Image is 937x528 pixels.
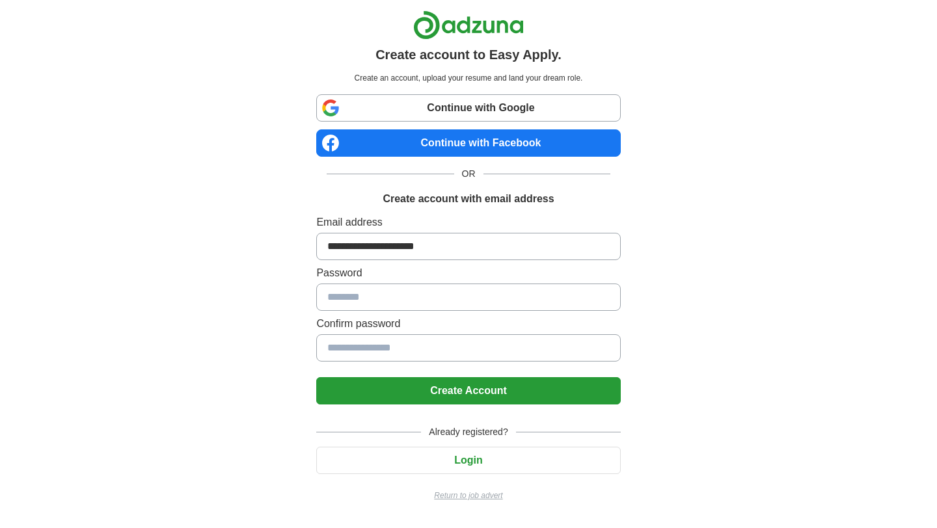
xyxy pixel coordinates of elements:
[375,45,562,64] h1: Create account to Easy Apply.
[316,490,620,501] a: Return to job advert
[316,215,620,230] label: Email address
[421,425,515,439] span: Already registered?
[316,455,620,466] a: Login
[316,447,620,474] button: Login
[383,191,554,207] h1: Create account with email address
[316,377,620,404] button: Create Account
[413,10,524,40] img: Adzuna logo
[316,316,620,332] label: Confirm password
[316,94,620,122] a: Continue with Google
[454,167,483,181] span: OR
[319,72,618,84] p: Create an account, upload your resume and land your dream role.
[316,129,620,157] a: Continue with Facebook
[316,265,620,281] label: Password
